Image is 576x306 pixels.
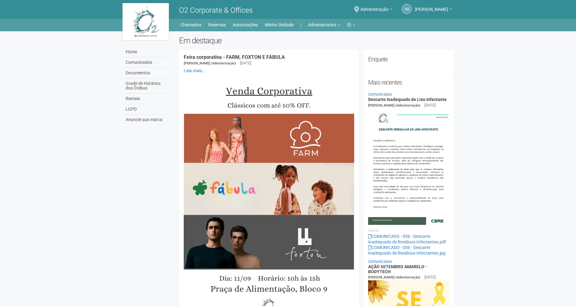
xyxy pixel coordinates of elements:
[208,20,226,29] a: Reservas
[184,61,236,65] span: [PERSON_NAME] (Administração)
[180,20,201,29] a: Chamados
[124,94,170,104] a: Ramais
[233,20,258,29] a: Autorizações
[368,108,449,225] img: COMUNICADO%20-%20056%20-%20Descarte%20Inadequado%20de%20Res%C3%ADduos%20Infectantes.jpg
[368,234,446,244] a: COMUNICADO - 056 - Descarte Inadequado de Resíduos Infectantes.pdf
[184,68,206,73] a: Leia mais...
[308,20,340,29] a: Administrativo
[124,47,170,57] a: Home
[179,36,453,45] h2: Em destaque
[124,104,170,115] a: LGPD
[123,3,169,40] img: logo.jpg
[360,8,393,13] a: Administração
[415,1,448,12] span: Gabriela Souza
[368,97,447,102] a: Descarte Inadequado de Lixo Infectante
[368,92,392,97] a: Comunicados
[368,275,420,279] span: [PERSON_NAME] (Administração)
[179,6,253,15] span: O2 Corporate & Offices
[124,57,170,68] a: Comunicados
[124,115,170,125] a: Anuncie sua marca
[415,8,452,13] a: [PERSON_NAME]
[240,60,251,66] div: [DATE]
[124,68,170,78] a: Documentos
[265,20,294,29] a: Minha Unidade
[300,20,301,29] a: |
[368,245,445,256] a: COMUNICADO - 056 - Descarte Inadequado de Resíduos Infectantes.jpg
[184,54,285,60] a: Feira corporativa - FARM, FOXTON E FÁBULA
[368,55,449,64] h2: Enquete
[368,228,449,234] li: Anexos
[124,78,170,94] a: Grade de Horários dos Ônibus
[347,20,355,29] a: Configurações
[424,103,436,108] div: [DATE]
[368,264,427,274] a: AÇÃO SETEMBRO AMARELO - BODYTECH
[368,103,420,107] span: [PERSON_NAME] (Administração)
[368,259,392,264] a: Comunicados
[368,78,449,87] h2: Mais recentes
[402,4,412,14] a: GS
[360,1,389,12] span: Administração
[424,274,436,280] div: [DATE]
